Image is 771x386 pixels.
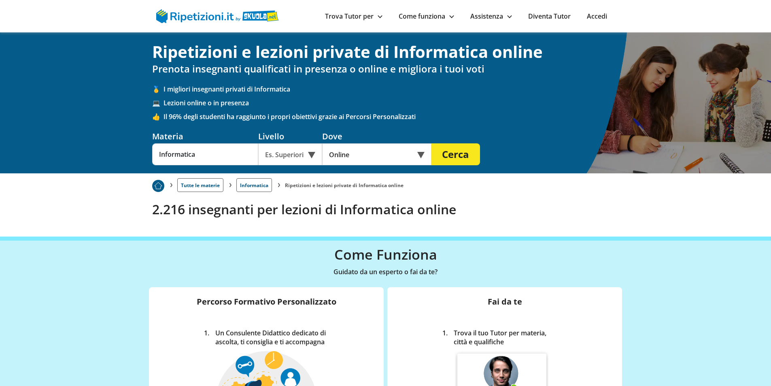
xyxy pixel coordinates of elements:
h4: Percorso Formativo Personalizzato [155,297,377,319]
span: 👍 [152,112,164,121]
p: Guidato da un esperto o fai da te? [152,266,619,277]
h4: Fai da te [394,297,616,319]
span: Lezioni online o in presenza [164,98,619,107]
div: Dove [322,131,431,142]
div: Materia [152,131,258,142]
input: Es. Matematica [152,143,258,165]
div: Online [322,143,431,165]
div: 1. [440,328,451,346]
a: Assistenza [470,12,512,21]
a: Come funziona [399,12,454,21]
button: Cerca [431,143,480,165]
a: Informatica [236,178,272,192]
h3: Come Funziona [152,246,619,263]
a: logo Skuola.net | Ripetizioni.it [156,11,279,20]
a: Trova Tutor per [325,12,382,21]
div: Livello [258,131,322,142]
div: Trova il tuo Tutor per materia, città e qualifiche [451,328,564,346]
span: I migliori insegnanti privati di Informatica [164,85,619,94]
span: 🥇 [152,85,164,94]
span: 💻 [152,98,164,107]
h2: 2.216 insegnanti per lezioni di Informatica online [152,202,619,217]
a: Accedi [587,12,607,21]
img: logo Skuola.net | Ripetizioni.it [156,9,279,23]
span: Il 96% degli studenti ha raggiunto i propri obiettivi grazie ai Percorsi Personalizzati [164,112,619,121]
h2: Prenota insegnanti qualificati in presenza o online e migliora i tuoi voti [152,63,619,75]
div: Un Consulente Didattico dedicato di ascolta, ti consiglia e ti accompagna [212,328,332,346]
div: Es. Superiori [258,143,322,165]
h1: Ripetizioni e lezioni private di Informatica online [152,42,619,62]
div: 1. [201,328,212,346]
a: Tutte le materie [177,178,223,192]
li: Ripetizioni e lezioni private di Informatica online [285,182,404,189]
img: Piu prenotato [152,180,164,192]
nav: breadcrumb d-none d-tablet-block [152,173,619,192]
a: Diventa Tutor [528,12,571,21]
